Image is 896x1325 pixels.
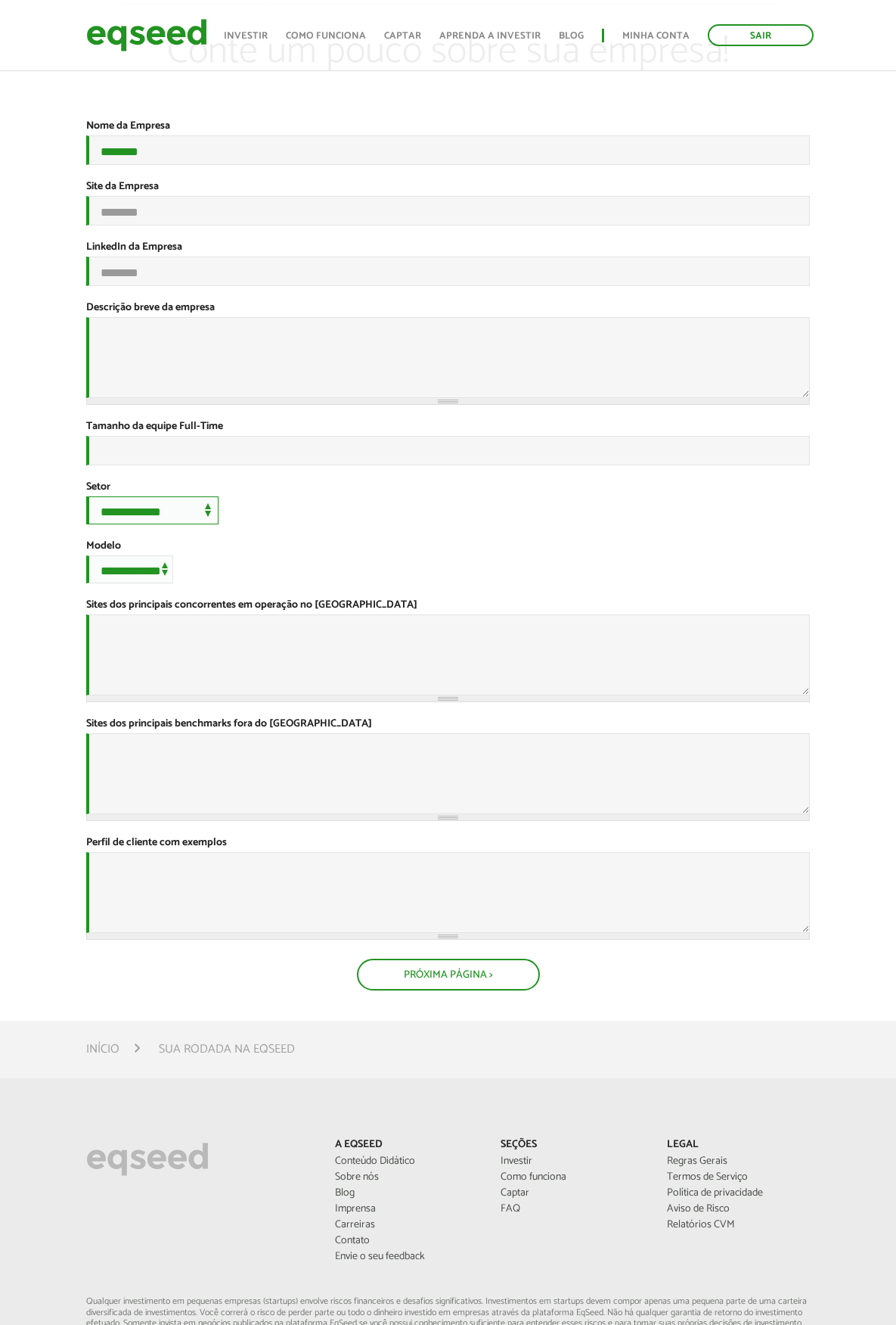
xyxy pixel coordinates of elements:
a: Blog [559,31,584,41]
p: A EqSeed [335,1139,478,1152]
img: EqSeed [86,15,207,55]
label: Descrição breve da empresa [86,303,215,313]
label: Perfil de cliente com exemplos [86,838,227,848]
a: Minha conta [622,31,690,41]
p: Seções [501,1139,643,1152]
a: Imprensa [335,1204,478,1215]
a: Captar [384,31,421,41]
button: Próxima Página > [357,959,540,991]
a: Contato [335,1236,478,1246]
label: Sites dos principais benchmarks fora do [GEOGRAPHIC_DATA] [86,719,372,729]
label: LinkedIn da Empresa [86,242,182,253]
p: Legal [667,1139,810,1152]
a: Regras Gerais [667,1156,810,1167]
p: Conte um pouco sobre sua empresa! [122,29,774,120]
label: Tamanho da equipe Full-Time [86,421,223,432]
a: Como funciona [501,1172,643,1183]
label: Setor [86,482,110,493]
label: Site da Empresa [86,182,159,192]
a: Início [86,1044,119,1056]
a: Política de privacidade [667,1188,810,1199]
a: Conteúdo Didático [335,1156,478,1167]
a: Como funciona [286,31,366,41]
label: Sites dos principais concorrentes em operação no [GEOGRAPHIC_DATA] [86,600,417,611]
li: Sua rodada na EqSeed [159,1039,295,1059]
a: Carreiras [335,1220,478,1230]
a: Termos de Serviço [667,1172,810,1183]
a: Aprenda a investir [439,31,541,41]
a: Investir [224,31,268,41]
a: Captar [501,1188,643,1199]
a: Relatórios CVM [667,1220,810,1230]
img: EqSeed Logo [86,1139,209,1180]
a: Blog [335,1188,478,1199]
a: Sobre nós [335,1172,478,1183]
a: Investir [501,1156,643,1167]
a: Envie o seu feedback [335,1252,478,1262]
a: Sair [708,24,814,46]
label: Nome da Empresa [86,121,170,132]
a: Aviso de Risco [667,1204,810,1215]
a: FAQ [501,1204,643,1215]
label: Modelo [86,541,121,552]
